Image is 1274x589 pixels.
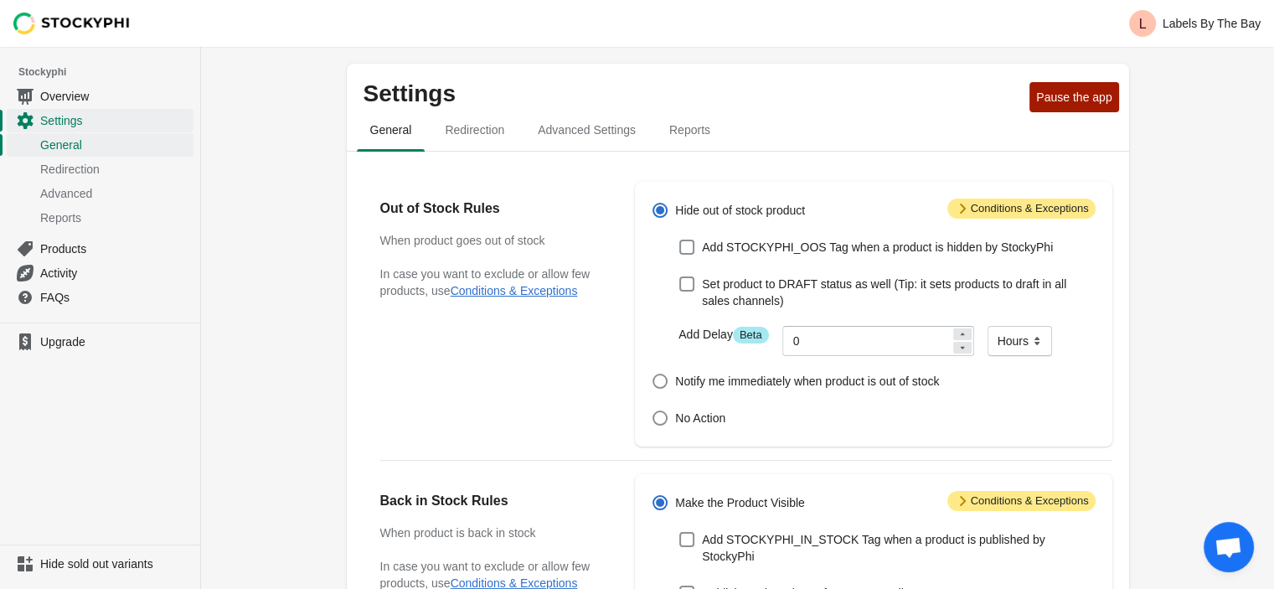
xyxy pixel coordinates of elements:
[7,552,193,576] a: Hide sold out variants
[1163,17,1261,30] p: Labels By The Bay
[702,531,1095,565] span: Add STOCKYPHI_IN_STOCK Tag when a product is published by StockyPhi
[40,209,190,226] span: Reports
[40,555,190,572] span: Hide sold out variants
[357,115,426,145] span: General
[7,108,193,132] a: Settings
[656,115,724,145] span: Reports
[40,161,190,178] span: Redirection
[380,232,602,249] h3: When product goes out of stock
[40,112,190,129] span: Settings
[380,266,602,299] p: In case you want to exclude or allow few products, use
[1129,10,1156,37] span: Avatar with initials L
[380,491,602,511] h2: Back in Stock Rules
[947,199,1096,219] span: Conditions & Exceptions
[40,333,190,350] span: Upgrade
[364,80,1024,107] p: Settings
[524,115,649,145] span: Advanced Settings
[702,276,1095,309] span: Set product to DRAFT status as well (Tip: it sets products to draft in all sales channels)
[675,410,725,426] span: No Action
[702,239,1053,256] span: Add STOCKYPHI_OOS Tag when a product is hidden by StockyPhi
[451,284,578,297] button: Conditions & Exceptions
[675,202,805,219] span: Hide out of stock product
[521,108,652,152] button: Advanced settings
[7,236,193,261] a: Products
[428,108,521,152] button: redirection
[18,64,200,80] span: Stockyphi
[40,88,190,105] span: Overview
[40,137,190,153] span: General
[1138,17,1146,31] text: L
[7,285,193,309] a: FAQs
[7,181,193,205] a: Advanced
[7,84,193,108] a: Overview
[13,13,131,34] img: Stockyphi
[1122,7,1267,40] button: Avatar with initials LLabels By The Bay
[7,330,193,354] a: Upgrade
[380,199,602,219] h2: Out of Stock Rules
[40,265,190,282] span: Activity
[353,108,429,152] button: general
[40,185,190,202] span: Advanced
[675,373,939,390] span: Notify me immediately when product is out of stock
[7,205,193,230] a: Reports
[678,326,768,344] label: Add Delay
[7,132,193,157] a: General
[652,108,727,152] button: reports
[7,261,193,285] a: Activity
[733,327,769,344] span: Beta
[1029,82,1118,112] button: Pause the app
[947,491,1096,511] span: Conditions & Exceptions
[1204,522,1254,572] a: Open chat
[675,494,805,511] span: Make the Product Visible
[7,157,193,181] a: Redirection
[40,240,190,257] span: Products
[431,115,518,145] span: Redirection
[1036,90,1112,104] span: Pause the app
[380,524,602,541] h3: When product is back in stock
[40,289,190,306] span: FAQs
